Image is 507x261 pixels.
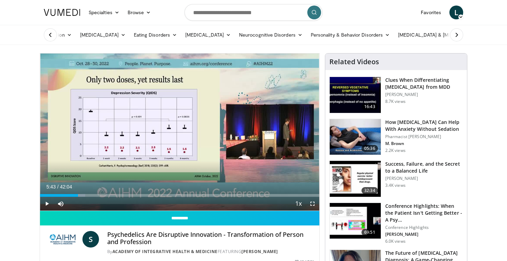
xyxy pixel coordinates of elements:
span: 42:04 [60,184,72,190]
a: [MEDICAL_DATA] [76,28,130,42]
p: 8.7K views [385,99,406,104]
span: 32:34 [361,187,378,194]
button: Fullscreen [306,197,319,211]
p: M. Brown [385,141,463,146]
a: Specialties [84,6,123,19]
p: [PERSON_NAME] [385,232,463,237]
img: Academy of Integrative Health & Medicine [46,231,80,248]
p: 3.4K views [385,183,406,188]
a: Browse [123,6,155,19]
img: 7307c1c9-cd96-462b-8187-bd7a74dc6cb1.150x105_q85_crop-smart_upscale.jpg [330,161,381,197]
img: 4362ec9e-0993-4580-bfd4-8e18d57e1d49.150x105_q85_crop-smart_upscale.jpg [330,203,381,239]
a: 69:51 Conference Highlights: When the Patient Isn't Getting Better - A Psy… Conference Highlights... [329,203,463,244]
h4: Psychedelics Are Disruptive Innovation - Transformation of Person and Profession [107,231,314,246]
a: Favorites [417,6,445,19]
a: Neurocognitive Disorders [235,28,307,42]
button: Play [40,197,54,211]
h3: Conference Highlights: When the Patient Isn't Getting Better - A Psy… [385,203,463,223]
p: [PERSON_NAME] [385,176,463,181]
a: [MEDICAL_DATA] [181,28,235,42]
div: By FEATURING [107,249,314,255]
h3: How [MEDICAL_DATA] Can Help With Anxiety Without Sedation [385,119,463,133]
a: L [449,6,463,19]
span: 69:51 [361,229,378,236]
img: VuMedi Logo [44,9,80,16]
p: Conference Highlights [385,225,463,230]
video-js: Video Player [40,54,319,211]
a: 32:34 Success, Failure, and the Secret to a Balanced Life [PERSON_NAME] 3.4K views [329,161,463,197]
input: Search topics, interventions [185,4,322,21]
span: / [57,184,59,190]
a: [MEDICAL_DATA] & [MEDICAL_DATA] [394,28,493,42]
p: 6.0K views [385,239,406,244]
a: S [82,231,99,248]
span: 05:36 [361,145,378,152]
a: Eating Disorders [130,28,181,42]
h3: Clues When Differentiating [MEDICAL_DATA] from MDD [385,77,463,90]
button: Playback Rate [292,197,306,211]
span: 5:43 [46,184,56,190]
p: 2.2K views [385,148,406,153]
img: 7bfe4765-2bdb-4a7e-8d24-83e30517bd33.150x105_q85_crop-smart_upscale.jpg [330,119,381,155]
p: Pharmacist [PERSON_NAME] [385,134,463,139]
button: Mute [54,197,68,211]
img: a6520382-d332-4ed3-9891-ee688fa49237.150x105_q85_crop-smart_upscale.jpg [330,77,381,113]
a: 16:43 Clues When Differentiating [MEDICAL_DATA] from MDD [PERSON_NAME] 8.7K views [329,77,463,113]
a: 05:36 How [MEDICAL_DATA] Can Help With Anxiety Without Sedation Pharmacist [PERSON_NAME] M. Brown... [329,119,463,155]
a: Personality & Behavior Disorders [307,28,394,42]
h3: Success, Failure, and the Secret to a Balanced Life [385,161,463,174]
h4: Related Videos [329,58,379,66]
p: [PERSON_NAME] [385,92,463,97]
div: Progress Bar [40,194,319,197]
span: 16:43 [361,103,378,110]
a: Academy of Integrative Health & Medicine [112,249,218,254]
a: [PERSON_NAME] [241,249,278,254]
